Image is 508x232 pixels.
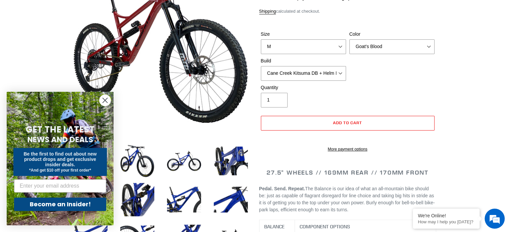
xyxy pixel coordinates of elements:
div: calculated at checkout. [259,8,436,15]
label: Quantity [261,84,346,91]
span: Be the first to find out about new product drops and get exclusive insider deals. [24,151,97,167]
button: Become an Insider! [14,198,106,211]
img: Load image into Gallery viewer, BALANCE - Complete Bike [119,181,156,218]
div: We're Online! [418,213,475,218]
button: Close dialog [99,94,111,106]
img: Load image into Gallery viewer, BALANCE - Complete Bike [212,181,249,218]
textarea: Type your message and hit 'Enter' [3,158,127,182]
span: *And get $10 off your first order* [29,168,91,173]
span: We're online! [39,72,92,140]
span: GET THE LATEST [26,124,95,136]
img: Load image into Gallery viewer, BALANCE - Complete Bike [119,143,156,179]
button: Add to cart [261,116,435,131]
span: Add to cart [333,120,362,125]
div: Minimize live chat window [110,3,126,19]
img: Load image into Gallery viewer, BALANCE - Complete Bike [166,181,202,218]
a: Shipping [259,9,276,14]
div: Chat with us now [45,37,122,46]
p: The Balance is our idea of what an all-mountain bike should be: just as capable of flagrant disre... [259,185,436,213]
div: Navigation go back [7,37,17,47]
p: How may I help you today? [418,219,475,224]
img: Load image into Gallery viewer, BALANCE - Complete Bike [212,143,249,179]
a: More payment options [261,146,435,152]
input: Enter your email address [14,179,106,193]
label: Size [261,31,346,38]
h2: 27.5" WHEELS // 169MM REAR // 170MM FRONT [259,169,436,176]
b: Pedal. Send. Repeat. [259,186,305,191]
img: d_696896380_company_1647369064580_696896380 [21,33,38,50]
img: Load image into Gallery viewer, BALANCE - Complete Bike [166,143,202,179]
span: NEWS AND DEALS [27,134,93,145]
label: Build [261,57,346,64]
label: Color [349,31,435,38]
